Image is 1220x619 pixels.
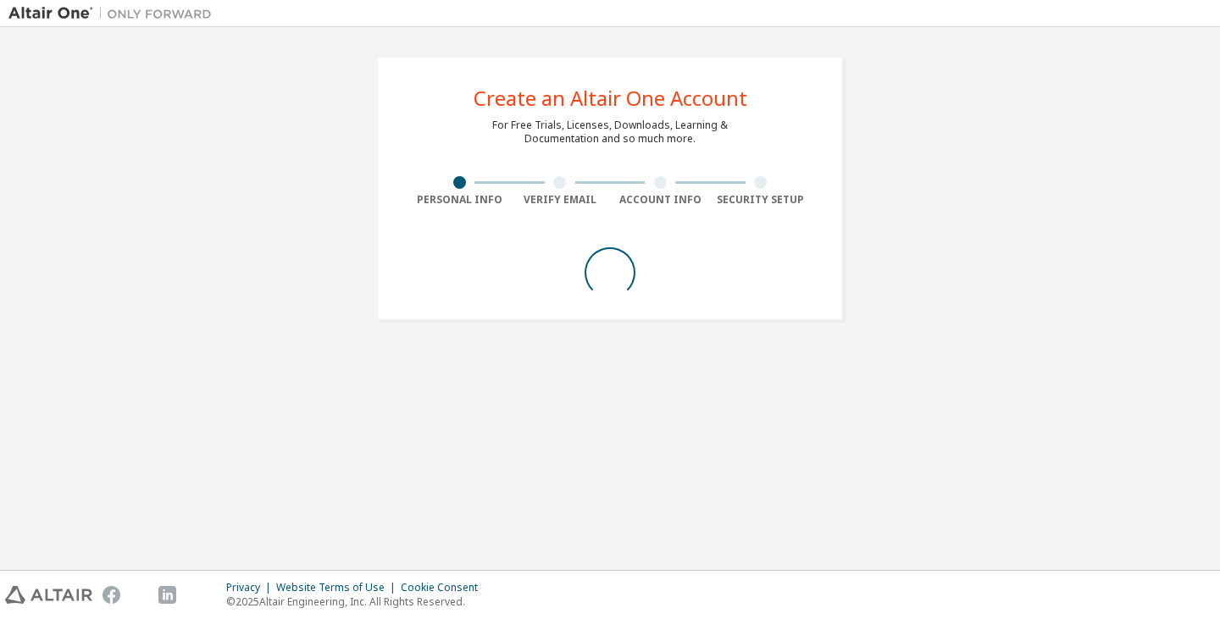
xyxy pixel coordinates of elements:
div: Security Setup [711,193,812,207]
div: For Free Trials, Licenses, Downloads, Learning & Documentation and so much more. [492,119,728,146]
img: altair_logo.svg [5,586,92,604]
img: linkedin.svg [158,586,176,604]
p: © 2025 Altair Engineering, Inc. All Rights Reserved. [226,594,488,609]
div: Account Info [610,193,711,207]
div: Personal Info [409,193,510,207]
img: Altair One [8,5,220,22]
div: Verify Email [510,193,611,207]
div: Cookie Consent [401,581,488,594]
img: facebook.svg [103,586,120,604]
div: Create an Altair One Account [474,88,747,108]
div: Website Terms of Use [276,581,401,594]
div: Privacy [226,581,276,594]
